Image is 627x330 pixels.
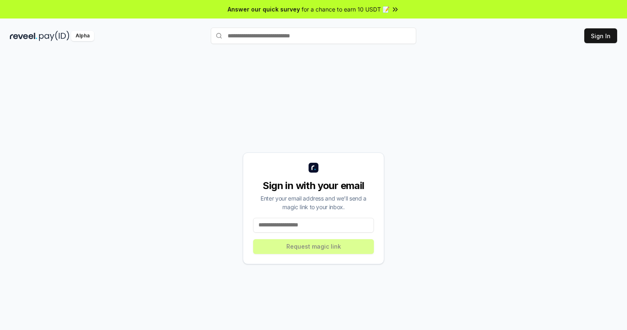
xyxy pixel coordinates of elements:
img: pay_id [39,31,69,41]
img: reveel_dark [10,31,37,41]
span: Answer our quick survey [228,5,300,14]
span: for a chance to earn 10 USDT 📝 [302,5,390,14]
button: Sign In [584,28,617,43]
div: Sign in with your email [253,179,374,192]
img: logo_small [309,163,318,173]
div: Enter your email address and we’ll send a magic link to your inbox. [253,194,374,211]
div: Alpha [71,31,94,41]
